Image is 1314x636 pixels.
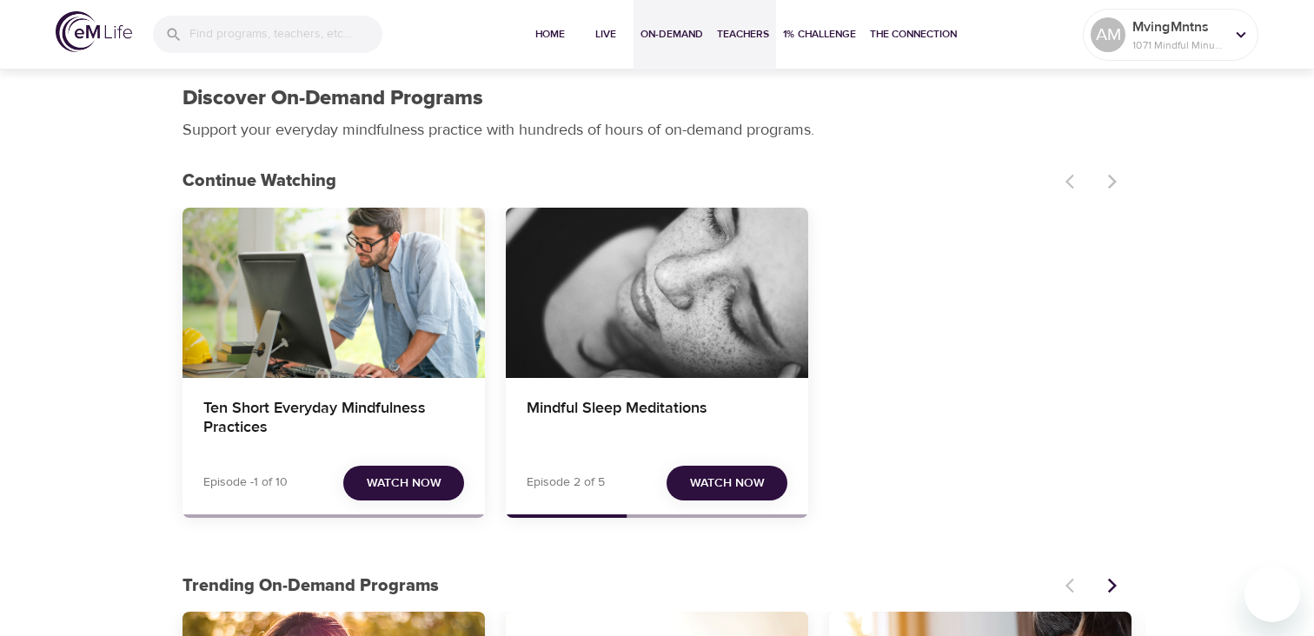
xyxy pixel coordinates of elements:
[640,25,703,43] span: On-Demand
[717,25,769,43] span: Teachers
[189,16,382,53] input: Find programs, teachers, etc...
[1093,566,1131,605] button: Next items
[667,466,787,501] button: Watch Now
[182,118,834,142] p: Support your everyday mindfulness practice with hundreds of hours of on-demand programs.
[182,86,483,111] h1: Discover On-Demand Programs
[1091,17,1125,52] div: AM
[690,473,765,494] span: Watch Now
[203,399,464,441] h4: Ten Short Everyday Mindfulness Practices
[182,171,1055,191] h3: Continue Watching
[529,25,571,43] span: Home
[367,473,441,494] span: Watch Now
[182,208,485,378] button: Ten Short Everyday Mindfulness Practices
[343,466,464,501] button: Watch Now
[182,573,1055,599] p: Trending On-Demand Programs
[203,474,288,492] p: Episode -1 of 10
[870,25,957,43] span: The Connection
[1132,17,1224,37] p: MvingMntns
[1244,566,1300,622] iframe: Button to launch messaging window
[527,399,787,441] h4: Mindful Sleep Meditations
[506,208,808,378] button: Mindful Sleep Meditations
[1132,37,1224,53] p: 1071 Mindful Minutes
[56,11,132,52] img: logo
[783,25,856,43] span: 1% Challenge
[585,25,627,43] span: Live
[527,474,605,492] p: Episode 2 of 5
